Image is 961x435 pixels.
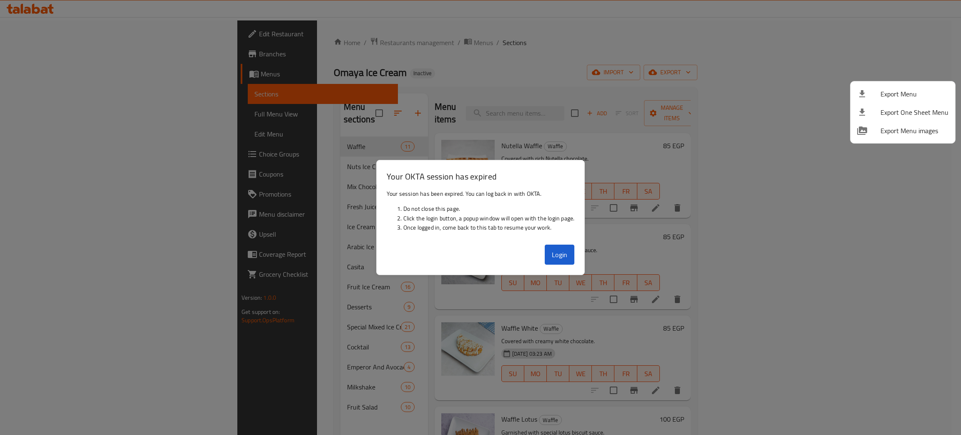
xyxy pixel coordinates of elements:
[880,107,948,117] span: Export One Sheet Menu
[850,85,955,103] li: Export menu items
[850,121,955,140] li: Export Menu images
[880,89,948,99] span: Export Menu
[880,126,948,136] span: Export Menu images
[850,103,955,121] li: Export one sheet menu items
